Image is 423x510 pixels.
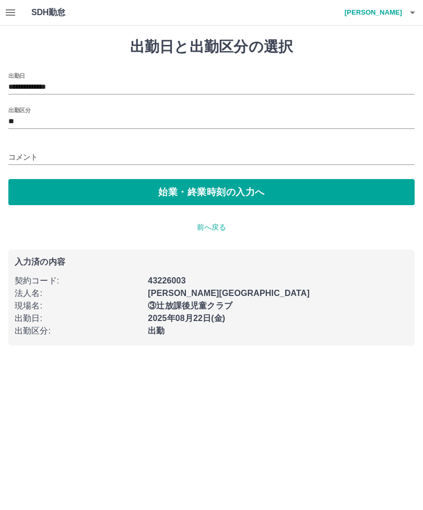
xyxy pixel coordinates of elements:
[15,300,142,312] p: 現場名 :
[15,287,142,300] p: 法人名 :
[8,222,415,233] p: 前へ戻る
[8,38,415,56] h1: 出勤日と出勤区分の選択
[148,301,232,310] b: ③辻放課後児童クラブ
[148,289,310,298] b: [PERSON_NAME][GEOGRAPHIC_DATA]
[8,179,415,205] button: 始業・終業時刻の入力へ
[15,275,142,287] p: 契約コード :
[148,276,185,285] b: 43226003
[15,258,408,266] p: 入力済の内容
[8,72,25,79] label: 出勤日
[8,106,30,114] label: 出勤区分
[15,312,142,325] p: 出勤日 :
[148,314,225,323] b: 2025年08月22日(金)
[148,326,164,335] b: 出勤
[15,325,142,337] p: 出勤区分 :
